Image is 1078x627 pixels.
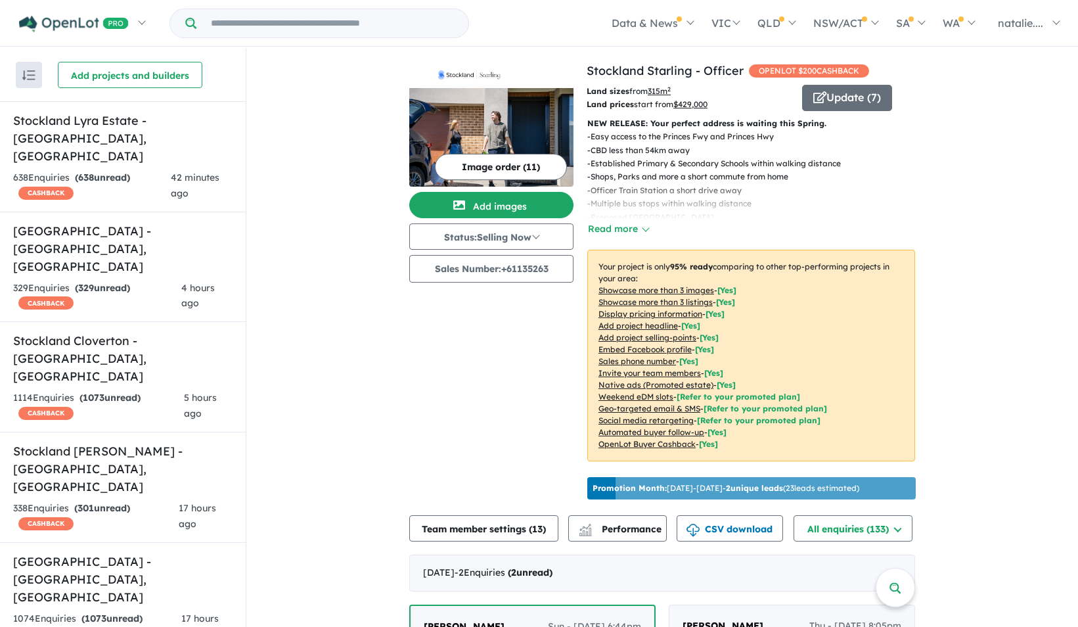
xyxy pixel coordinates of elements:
[181,282,215,310] span: 4 hours ago
[706,309,725,319] span: [ Yes ]
[79,392,141,404] strong: ( unread)
[707,427,727,437] span: [Yes]
[85,613,106,624] span: 1073
[587,250,915,461] p: Your project is only comparing to other top-performing projects in your area: - - - - - - - - - -...
[598,439,696,449] u: OpenLot Buyer Cashback
[184,392,217,419] span: 5 hours ago
[717,285,736,295] span: [ Yes ]
[13,222,233,275] h5: [GEOGRAPHIC_DATA] - [GEOGRAPHIC_DATA] , [GEOGRAPHIC_DATA]
[587,211,851,224] p: - Proposed [GEOGRAPHIC_DATA]
[587,184,851,197] p: - Officer Train Station a short drive away
[13,281,181,312] div: 329 Enquir ies
[587,144,851,157] p: - CBD less than 54km away
[802,85,892,111] button: Update (7)
[415,67,568,83] img: Stockland Starling - Officer Logo
[695,344,714,354] span: [ Yes ]
[598,427,704,437] u: Automated buyer follow-up
[700,333,719,342] span: [ Yes ]
[13,390,184,422] div: 1114 Enquir ies
[667,85,671,93] sup: 2
[598,285,714,295] u: Showcase more than 3 images
[78,282,94,294] span: 329
[587,221,649,237] button: Read more
[171,172,219,199] span: 42 minutes ago
[587,157,851,170] p: - Established Primary & Secondary Schools within walking distance
[598,392,673,402] u: Weekend eDM slots
[598,356,676,366] u: Sales phone number
[726,483,783,493] b: 2 unique leads
[593,483,667,493] b: Promotion Month:
[679,356,698,366] span: [ Yes ]
[409,223,573,250] button: Status:Selling Now
[648,86,671,96] u: 315 m
[598,344,692,354] u: Embed Facebook profile
[199,9,466,37] input: Try estate name, suburb, builder or developer
[587,197,851,210] p: - Multiple bus stops within walking distance
[587,99,634,109] b: Land prices
[681,321,700,331] span: [ Yes ]
[179,502,216,530] span: 17 hours ago
[587,85,792,98] p: from
[579,528,592,536] img: bar-chart.svg
[74,502,130,514] strong: ( unread)
[13,112,233,165] h5: Stockland Lyra Estate - [GEOGRAPHIC_DATA] , [GEOGRAPHIC_DATA]
[18,187,74,200] span: CASHBACK
[78,502,94,514] span: 301
[409,555,915,592] div: [DATE]
[435,154,567,180] button: Image order (11)
[18,296,74,310] span: CASHBACK
[593,482,859,494] p: [DATE] - [DATE] - ( 23 leads estimated)
[598,321,678,331] u: Add project headline
[13,501,179,532] div: 338 Enquir ies
[81,613,143,624] strong: ( unread)
[598,333,696,342] u: Add project selling-points
[13,553,233,606] h5: [GEOGRAPHIC_DATA] - [GEOGRAPHIC_DATA] , [GEOGRAPHIC_DATA]
[598,297,713,307] u: Showcase more than 3 listings
[686,524,700,537] img: download icon
[13,442,233,496] h5: Stockland [PERSON_NAME] - [GEOGRAPHIC_DATA] , [GEOGRAPHIC_DATA]
[13,170,171,202] div: 638 Enquir ies
[581,523,662,535] span: Performance
[409,515,558,542] button: Team member settings (13)
[409,255,573,283] button: Sales Number:+61135263
[697,415,820,425] span: [Refer to your promoted plan]
[409,62,573,187] a: Stockland Starling - Officer LogoStockland Starling - Officer
[409,192,573,218] button: Add images
[587,98,792,111] p: start from
[704,368,723,378] span: [ Yes ]
[598,415,694,425] u: Social media retargeting
[704,404,827,413] span: [Refer to your promoted plan]
[677,515,783,542] button: CSV download
[998,16,1043,30] span: natalie....
[699,439,718,449] span: [Yes]
[579,524,591,531] img: line-chart.svg
[794,515,912,542] button: All enquiries (133)
[13,332,233,385] h5: Stockland Cloverton - [GEOGRAPHIC_DATA] , [GEOGRAPHIC_DATA]
[511,567,516,578] span: 2
[598,404,700,413] u: Geo-targeted email & SMS
[587,63,744,78] a: Stockland Starling - Officer
[75,282,130,294] strong: ( unread)
[455,567,552,578] span: - 2 Enquir ies
[75,172,130,183] strong: ( unread)
[18,517,74,530] span: CASHBACK
[19,16,129,32] img: Openlot PRO Logo White
[677,392,800,402] span: [Refer to your promoted plan]
[673,99,707,109] u: $ 429,000
[587,86,629,96] b: Land sizes
[598,380,713,390] u: Native ads (Promoted estate)
[532,523,543,535] span: 13
[18,407,74,420] span: CASHBACK
[78,172,94,183] span: 638
[598,368,701,378] u: Invite your team members
[83,392,104,404] span: 1073
[716,297,735,307] span: [ Yes ]
[587,117,915,130] p: NEW RELEASE: Your perfect address is waiting this Spring.
[22,70,35,80] img: sort.svg
[749,64,869,78] span: OPENLOT $ 200 CASHBACK
[409,88,573,187] img: Stockland Starling - Officer
[670,262,713,271] b: 95 % ready
[587,170,851,183] p: - Shops, Parks and more a short commute from home
[717,380,736,390] span: [Yes]
[598,309,702,319] u: Display pricing information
